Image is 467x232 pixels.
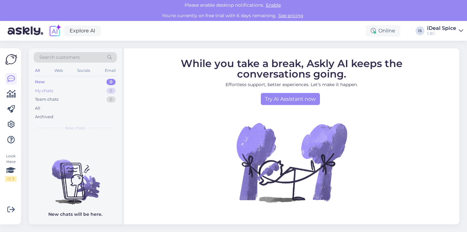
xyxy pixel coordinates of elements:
[234,105,349,219] img: No Chat active
[427,26,463,36] a: iDeal SpiceC&C
[106,79,116,85] div: 0
[427,26,456,31] div: iDeal Spice
[5,176,17,182] div: 0 / 3
[53,66,64,75] div: Web
[181,57,403,80] span: While you take a break, Askly AI keeps the conversations going.
[48,211,102,218] p: New chats will be here.
[106,88,116,94] div: 0
[5,153,17,182] div: Look Here
[416,26,424,35] div: IS
[65,125,85,131] span: New chats
[261,93,320,105] a: Try AI Assistant now
[29,148,122,205] img: No chats
[106,96,116,103] div: 0
[276,13,305,18] a: See pricing
[366,25,400,37] div: Online
[76,66,91,75] div: Socials
[35,79,45,85] div: New
[35,105,40,112] div: All
[64,25,101,36] a: Explore AI
[152,81,431,88] p: Effortless support, better experiences. Let’s make it happen.
[39,54,80,61] span: Search customers
[5,53,17,65] img: Askly Logo
[104,66,117,75] div: Email
[48,24,62,38] img: explore-ai
[34,66,41,75] div: All
[35,88,53,94] div: My chats
[427,31,456,36] div: C&C
[35,96,58,103] div: Team chats
[264,2,283,8] span: Enable
[35,114,53,120] div: Archived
